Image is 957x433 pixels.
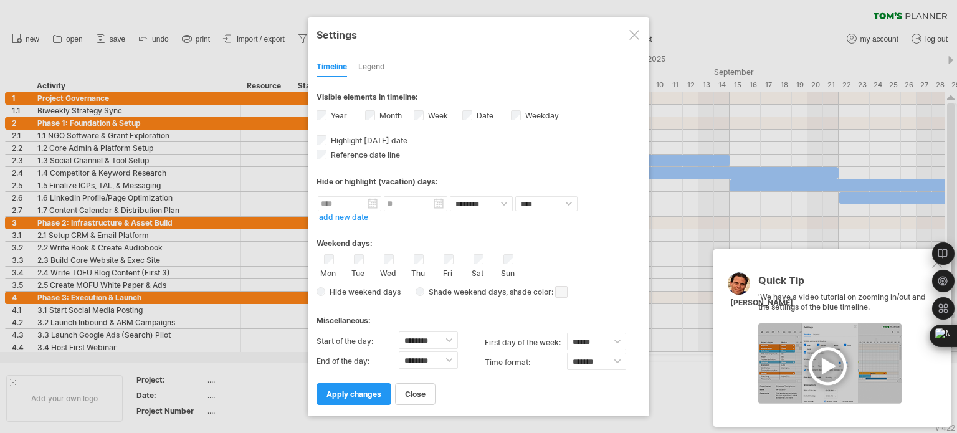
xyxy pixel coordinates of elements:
a: add new date [319,212,368,222]
span: Reference date line [328,150,400,159]
label: first day of the week: [485,333,567,353]
span: close [405,389,426,399]
label: Start of the day: [317,331,399,351]
label: Sat [470,266,485,278]
div: Quick Tip [758,275,930,292]
div: [PERSON_NAME] [730,298,793,308]
label: Mon [320,266,336,278]
a: close [395,383,436,405]
span: click here to change the shade color [555,286,568,298]
label: End of the day: [317,351,399,371]
label: Week [426,111,448,120]
label: Sun [500,266,515,278]
label: Year [328,111,347,120]
div: Hide or highlight (vacation) days: [317,177,640,186]
label: Wed [380,266,396,278]
div: Weekend days: [317,227,640,251]
label: Month [377,111,402,120]
span: , shade color: [506,285,568,300]
span: Hide weekend days [325,287,401,297]
label: Fri [440,266,455,278]
label: Tue [350,266,366,278]
div: Legend [358,57,385,77]
label: Date [474,111,493,120]
div: 'We have a video tutorial on zooming in/out and the settings of the blue timeline. [758,275,930,404]
label: Time format: [485,353,567,373]
span: Highlight [DATE] date [328,136,407,145]
label: Weekday [523,111,559,120]
span: apply changes [326,389,381,399]
div: Settings [317,23,640,45]
a: apply changes [317,383,391,405]
div: Timeline [317,57,347,77]
div: Miscellaneous: [317,304,640,328]
label: Thu [410,266,426,278]
span: Shade weekend days [424,287,506,297]
div: Visible elements in timeline: [317,92,640,105]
